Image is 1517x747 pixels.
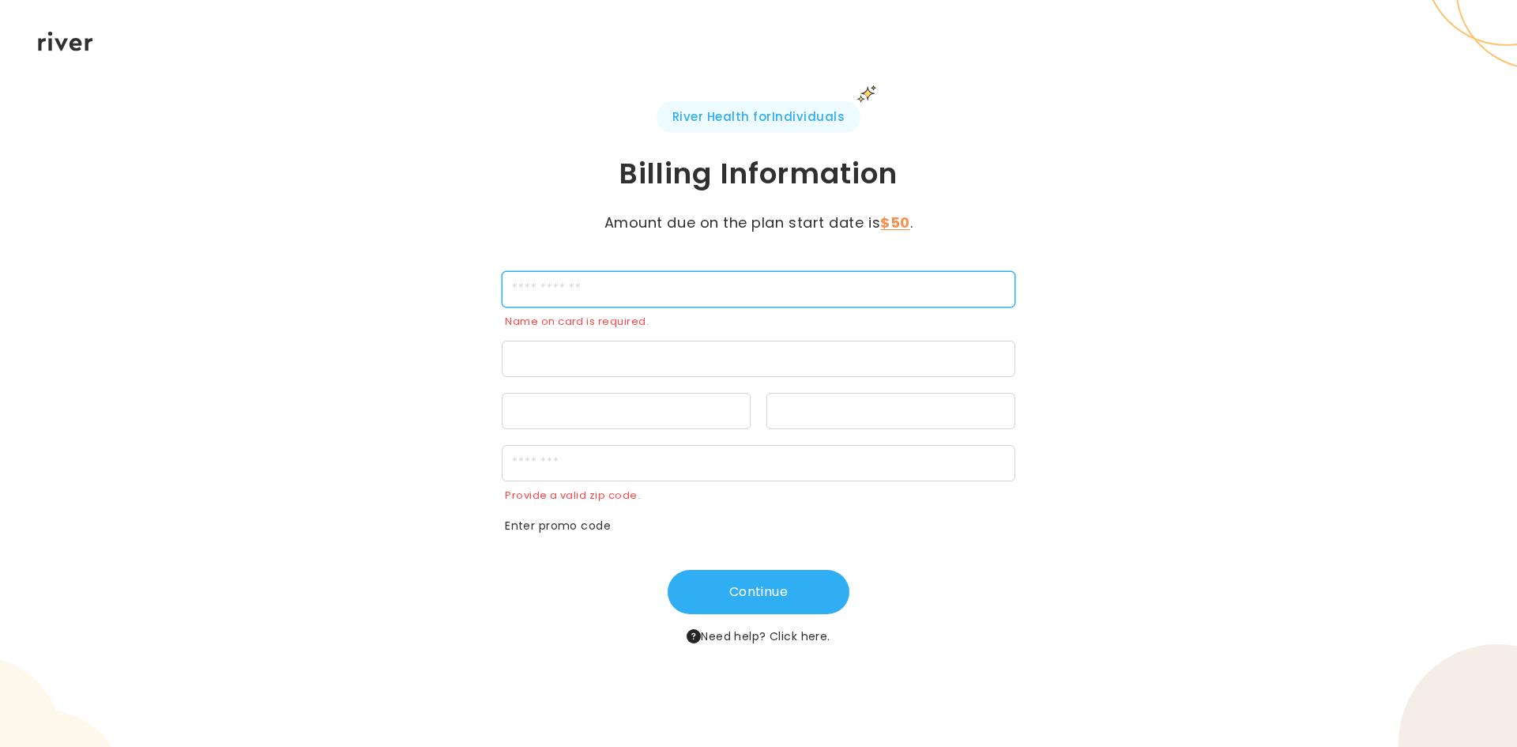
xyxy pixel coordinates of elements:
h1: Billing Information [392,155,1125,193]
div: Provide a valid zip code. [505,485,1015,507]
button: Enter promo code [505,519,611,534]
button: Continue [668,570,849,614]
input: cardName [502,271,1015,307]
span: River Health for Individuals [657,101,860,133]
button: Click here. [770,627,830,646]
p: Amount due on the plan start date is . [581,212,936,234]
input: zipCode [502,445,1015,481]
strong: $50 [880,213,910,232]
iframe: Secure CVC input frame [777,405,1005,420]
iframe: Secure expiration date input frame [512,405,740,420]
div: Name on card is required. [505,311,1015,333]
iframe: Secure card number input frame [512,353,1005,368]
span: Need help? [687,627,830,646]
